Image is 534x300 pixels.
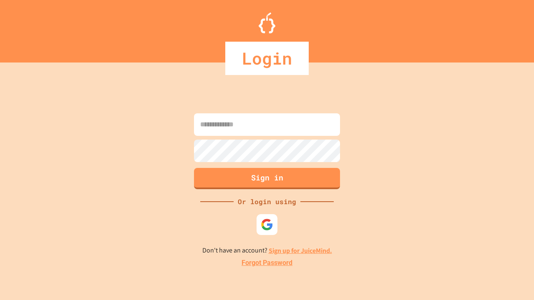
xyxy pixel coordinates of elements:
[261,218,273,231] img: google-icon.svg
[269,246,332,255] a: Sign up for JuiceMind.
[225,42,309,75] div: Login
[194,168,340,189] button: Sign in
[234,197,300,207] div: Or login using
[259,12,275,33] img: Logo.svg
[202,245,332,256] p: Don't have an account?
[242,258,292,268] a: Forgot Password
